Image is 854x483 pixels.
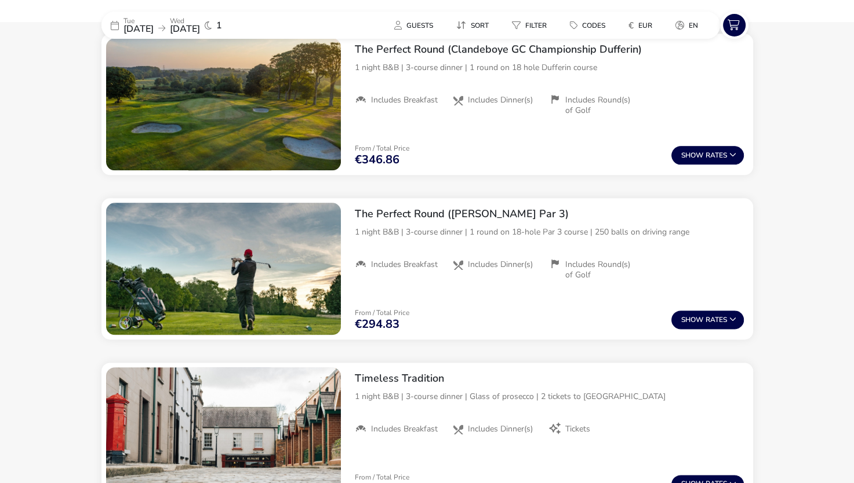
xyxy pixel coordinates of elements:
[371,259,438,270] span: Includes Breakfast
[561,17,619,34] naf-pibe-menu-bar-item: Codes
[628,20,634,31] i: €
[582,21,605,30] span: Codes
[355,319,399,330] span: €294.83
[355,43,744,56] h2: The Perfect Round (Clandeboye GC Championship Dufferin)
[447,17,498,34] button: Sort
[503,17,556,34] button: Filter
[346,198,753,290] div: The Perfect Round ([PERSON_NAME] Par 3)1 night B&B | 3-course dinner | 1 round on 18-hole Par 3 c...
[671,146,744,164] button: ShowRates
[355,474,409,481] p: From / Total Price
[355,145,409,152] p: From / Total Price
[565,259,637,280] span: Includes Round(s) of Golf
[565,95,637,116] span: Includes Round(s) of Golf
[447,17,503,34] naf-pibe-menu-bar-item: Sort
[503,17,561,34] naf-pibe-menu-bar-item: Filter
[355,207,744,221] h2: The Perfect Round ([PERSON_NAME] Par 3)
[346,34,753,125] div: The Perfect Round (Clandeboye GC Championship Dufferin)1 night B&B | 3-course dinner | 1 round on...
[681,152,706,159] span: Show
[681,316,706,324] span: Show
[355,226,744,238] p: 1 night B&B | 3-course dinner | 1 round on 18-hole Par 3 course | 250 balls on driving range
[666,17,707,34] button: en
[170,17,200,24] p: Wed
[666,17,712,34] naf-pibe-menu-bar-item: en
[355,309,409,316] p: From / Total Price
[106,38,341,170] swiper-slide: 1 / 1
[371,95,438,105] span: Includes Breakfast
[671,310,744,329] button: ShowRates
[561,17,615,34] button: Codes
[101,12,275,39] div: Tue[DATE]Wed[DATE]1
[123,23,154,35] span: [DATE]
[689,21,698,30] span: en
[471,21,489,30] span: Sort
[355,372,744,385] h2: Timeless Tradition
[638,21,652,30] span: EUR
[123,17,154,24] p: Tue
[170,23,200,35] span: [DATE]
[468,424,533,434] span: Includes Dinner(s)
[106,203,341,335] swiper-slide: 1 / 1
[346,363,753,444] div: Timeless Tradition1 night B&B | 3-course dinner | Glass of prosecco | 2 tickets to [GEOGRAPHIC_DA...
[216,21,222,30] span: 1
[565,424,590,434] span: Tickets
[355,390,744,402] p: 1 night B&B | 3-course dinner | Glass of prosecco | 2 tickets to [GEOGRAPHIC_DATA]
[355,154,399,166] span: €346.86
[355,61,744,74] p: 1 night B&B | 3-course dinner | 1 round on 18 hole Dufferin course
[371,424,438,434] span: Includes Breakfast
[619,17,666,34] naf-pibe-menu-bar-item: €EUR
[468,95,533,105] span: Includes Dinner(s)
[525,21,547,30] span: Filter
[406,21,433,30] span: Guests
[619,17,662,34] button: €EUR
[385,17,442,34] button: Guests
[385,17,447,34] naf-pibe-menu-bar-item: Guests
[468,259,533,270] span: Includes Dinner(s)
